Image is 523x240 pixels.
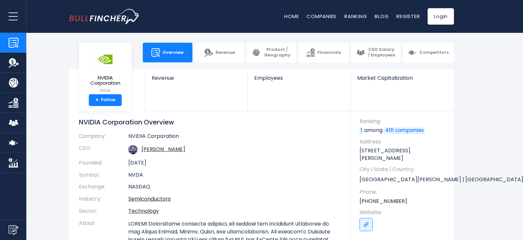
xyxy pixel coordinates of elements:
[128,169,340,181] td: NVDA
[84,75,126,86] span: NVIDIA Corporation
[145,69,247,92] a: Revenue
[79,118,340,126] h1: NVIDIA Corporation Overview
[128,157,340,169] td: [DATE]
[84,88,126,94] small: NVDA
[128,195,171,203] a: Semiconductors
[360,166,447,173] span: City | State | Country:
[284,13,299,20] a: Home
[195,43,244,62] a: Revenue
[403,43,454,62] a: Competitors
[95,97,99,103] strong: +
[128,181,340,193] td: NASDAQ
[79,169,128,181] th: Symbol:
[247,43,296,62] a: Product / Geography
[89,94,122,106] a: +Follow
[143,43,192,62] a: Overview
[162,50,184,55] span: Overview
[360,188,447,196] span: Phone:
[79,205,128,217] th: Sector:
[360,209,447,216] span: Website:
[152,75,241,81] span: Revenue
[396,13,420,20] a: Register
[428,8,454,25] a: Login
[351,43,401,62] a: CEO Salary / Employees
[79,133,128,142] th: Company:
[360,198,407,205] a: [PHONE_NUMBER]
[384,127,425,134] a: 4111 companies
[419,50,449,55] span: Competitors
[128,133,340,142] td: NVIDIA Corporation
[69,9,140,24] img: bullfincher logo
[141,145,185,153] a: ceo
[79,193,128,205] th: Industry:
[79,181,128,193] th: Exchange:
[360,147,447,162] p: [STREET_ADDRESS][PERSON_NAME]
[215,50,235,55] span: Revenue
[79,157,128,169] th: Founded:
[360,127,363,134] a: 1
[344,13,367,20] a: Ranking
[263,47,291,58] span: Product / Geography
[248,69,350,92] a: Employees
[128,207,159,215] a: Technology
[307,13,336,20] a: Companies
[299,43,348,62] a: Financials
[360,127,447,134] p: among
[360,118,447,125] span: Ranking:
[360,175,447,185] p: [GEOGRAPHIC_DATA][PERSON_NAME] | [GEOGRAPHIC_DATA] | US
[84,48,127,94] a: NVIDIA Corporation NVDA
[351,69,453,92] a: Market Capitalization
[69,9,140,24] a: Go to homepage
[375,13,388,20] a: Blog
[317,50,341,55] span: Financials
[367,47,395,58] span: CEO Salary / Employees
[254,75,343,81] span: Employees
[360,138,447,145] span: Address:
[360,218,373,231] a: Go to link
[128,145,137,154] img: jensen-huang.jpg
[357,75,447,81] span: Market Capitalization
[79,142,128,157] th: CEO:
